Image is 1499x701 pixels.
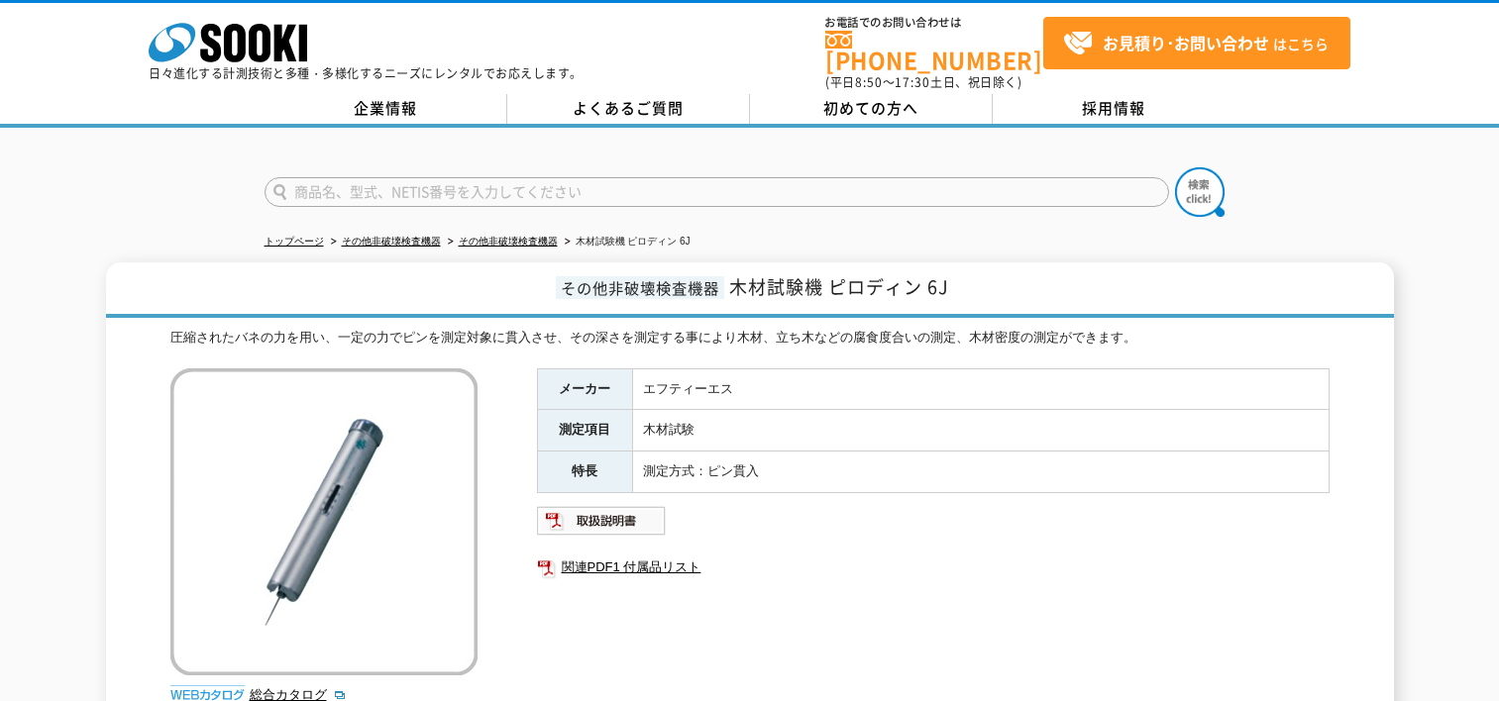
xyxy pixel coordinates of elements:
[825,31,1043,71] a: [PHONE_NUMBER]
[342,236,441,247] a: その他非破壊検査機器
[632,368,1329,410] td: エフティーエス
[537,451,632,493] th: 特長
[537,518,667,533] a: 取扱説明書
[632,410,1329,451] td: 木材試験
[459,236,558,247] a: その他非破壊検査機器
[556,276,724,299] span: その他非破壊検査機器
[1103,31,1269,54] strong: お見積り･お問い合わせ
[537,505,667,537] img: 取扱説明書
[1043,17,1350,69] a: お見積り･お問い合わせはこちら
[265,94,507,124] a: 企業情報
[729,273,949,300] span: 木材試験機 ピロディン 6J
[170,328,1330,349] div: 圧縮されたバネの力を用い、一定の力でピンを測定対象に貫入させ、その深さを測定する事により木材、立ち木などの腐食度合いの測定、木材密度の測定ができます。
[1175,167,1225,217] img: btn_search.png
[561,232,691,252] li: 木材試験機 ピロディン 6J
[632,451,1329,493] td: 測定方式：ピン貫入
[537,368,632,410] th: メーカー
[537,410,632,451] th: 測定項目
[537,554,1330,580] a: 関連PDF1 付属品リスト
[750,94,993,124] a: 初めての方へ
[823,97,918,119] span: 初めての方へ
[895,73,930,91] span: 17:30
[265,177,1169,207] input: 商品名、型式、NETIS番号を入力してください
[825,73,1021,91] span: (平日 ～ 土日、祝日除く)
[170,368,478,675] img: 木材試験機 ピロディン 6J
[507,94,750,124] a: よくあるご質問
[993,94,1235,124] a: 採用情報
[265,236,324,247] a: トップページ
[855,73,883,91] span: 8:50
[1063,29,1329,58] span: はこちら
[825,17,1043,29] span: お電話でのお問い合わせは
[149,67,583,79] p: 日々進化する計測技術と多種・多様化するニーズにレンタルでお応えします。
